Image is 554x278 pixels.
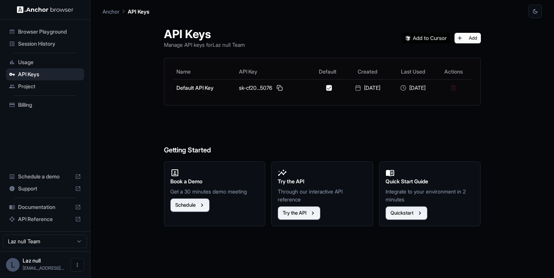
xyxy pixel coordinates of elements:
[390,64,436,79] th: Last Used
[18,203,72,211] span: Documentation
[70,258,84,272] button: Open menu
[278,206,320,220] button: Try the API
[6,170,84,183] div: Schedule a demo
[6,99,84,111] div: Billing
[393,84,433,92] div: [DATE]
[164,115,481,156] h6: Getting Started
[455,33,481,43] button: Add
[6,213,84,225] div: API Reference
[18,215,72,223] span: API Reference
[173,64,236,79] th: Name
[103,7,149,15] nav: breadcrumb
[386,177,474,186] h2: Quick Start Guide
[275,83,284,92] button: Copy API key
[170,187,259,195] p: Get a 30 minutes demo meeting
[18,71,81,78] span: API Keys
[386,187,474,203] p: Integrate to your environment in 2 minutes
[386,206,427,220] button: Quickstart
[6,56,84,68] div: Usage
[18,28,81,35] span: Browser Playground
[164,27,245,41] h1: API Keys
[6,183,84,195] div: Support
[6,80,84,92] div: Project
[278,187,367,203] p: Through our interactive API reference
[236,64,310,79] th: API Key
[6,201,84,213] div: Documentation
[6,38,84,50] div: Session History
[23,257,41,264] span: Laz null
[311,64,345,79] th: Default
[18,58,81,66] span: Usage
[348,84,387,92] div: [DATE]
[278,177,367,186] h2: Try the API
[128,8,149,15] p: API Keys
[6,258,20,272] div: L
[239,83,307,92] div: sk-cf20...5076
[18,185,72,192] span: Support
[173,79,236,96] td: Default API Key
[164,41,245,49] p: Manage API keys for Laz null Team
[170,177,259,186] h2: Book a Demo
[18,173,72,180] span: Schedule a demo
[103,8,119,15] p: Anchor
[23,265,64,271] span: dimazkid@gmail.com
[402,33,450,43] img: Add anchorbrowser MCP server to Cursor
[6,68,84,80] div: API Keys
[170,198,210,212] button: Schedule
[436,64,471,79] th: Actions
[17,6,73,13] img: Anchor Logo
[18,40,81,48] span: Session History
[18,101,81,109] span: Billing
[6,26,84,38] div: Browser Playground
[345,64,390,79] th: Created
[18,83,81,90] span: Project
